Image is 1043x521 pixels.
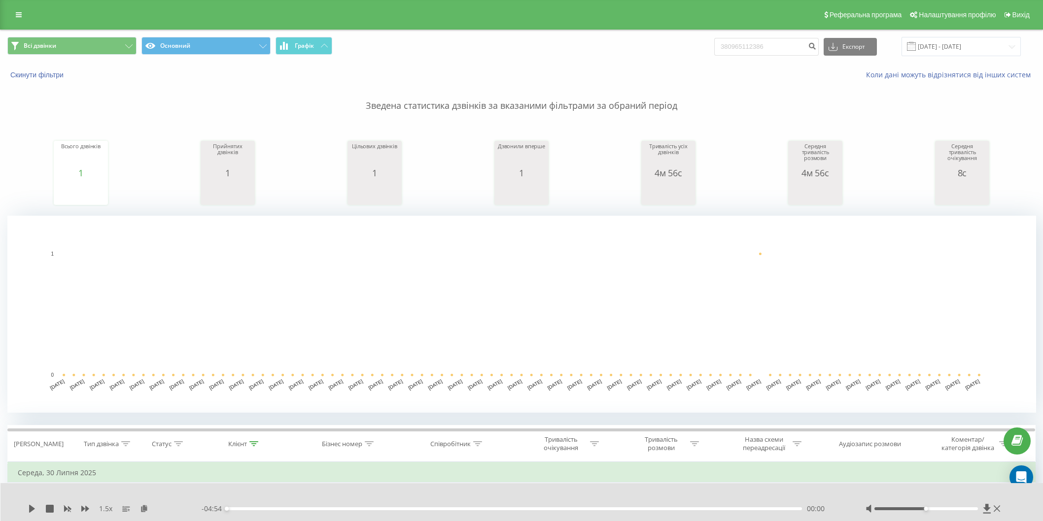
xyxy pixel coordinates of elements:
[706,378,722,391] text: [DATE]
[924,507,928,511] div: Accessibility label
[7,70,69,79] button: Скинути фільтри
[785,378,801,391] text: [DATE]
[791,178,840,207] svg: A chart.
[566,378,583,391] text: [DATE]
[938,178,987,207] svg: A chart.
[635,435,688,452] div: Тривалість розмови
[169,378,185,391] text: [DATE]
[791,143,840,168] div: Середня тривалість розмови
[350,143,399,168] div: Цільових дзвінків
[203,178,252,207] svg: A chart.
[276,37,332,55] button: Графік
[944,378,961,391] text: [DATE]
[328,378,344,391] text: [DATE]
[56,178,105,207] svg: A chart.
[535,435,588,452] div: Тривалість очікування
[51,372,54,378] text: 0
[737,435,790,452] div: Назва схеми переадресації
[487,378,503,391] text: [DATE]
[208,378,224,391] text: [DATE]
[467,378,483,391] text: [DATE]
[791,168,840,178] div: 4м 56с
[8,463,1036,483] td: Середа, 30 Липня 2025
[56,168,105,178] div: 1
[288,378,304,391] text: [DATE]
[644,178,693,207] svg: A chart.
[865,378,881,391] text: [DATE]
[805,378,821,391] text: [DATE]
[152,440,172,448] div: Статус
[614,483,714,511] td: 04:56
[745,378,762,391] text: [DATE]
[401,483,513,511] td: Iskini skinov (SIP)
[497,178,546,207] div: A chart.
[268,378,284,391] text: [DATE]
[839,440,901,448] div: Аудіозапис розмови
[228,440,247,448] div: Клієнт
[129,378,145,391] text: [DATE]
[295,42,314,49] span: Графік
[148,378,165,391] text: [DATE]
[350,178,399,207] svg: A chart.
[188,378,205,391] text: [DATE]
[350,168,399,178] div: 1
[430,440,471,448] div: Співробітник
[904,378,921,391] text: [DATE]
[228,378,244,391] text: [DATE]
[69,378,85,391] text: [DATE]
[526,378,543,391] text: [DATE]
[407,378,423,391] text: [DATE]
[866,70,1036,79] a: Коли дані можуть відрізнятися вiд інших систем
[497,143,546,168] div: Дзвонили вперше
[644,168,693,178] div: 4м 56с
[586,378,602,391] text: [DATE]
[547,378,563,391] text: [DATE]
[919,11,996,19] span: Налаштування профілю
[807,504,825,514] span: 00:00
[24,42,56,50] span: Всі дзвінки
[964,378,980,391] text: [DATE]
[203,168,252,178] div: 1
[51,251,54,257] text: 1
[367,378,383,391] text: [DATE]
[109,378,125,391] text: [DATE]
[646,378,662,391] text: [DATE]
[885,378,901,391] text: [DATE]
[666,378,682,391] text: [DATE]
[938,168,987,178] div: 8с
[513,483,614,511] td: 00:08
[765,378,782,391] text: [DATE]
[714,38,819,56] input: Пошук за номером
[7,80,1036,112] p: Зведена статистика дзвінків за вказаними фільтрами за обраний період
[497,168,546,178] div: 1
[248,378,264,391] text: [DATE]
[203,143,252,168] div: Прийнятих дзвінків
[308,378,324,391] text: [DATE]
[7,216,1036,413] svg: A chart.
[1012,11,1030,19] span: Вихід
[824,38,877,56] button: Експорт
[1009,465,1033,489] div: Open Intercom Messenger
[89,378,105,391] text: [DATE]
[99,504,112,514] span: 1.5 x
[845,378,861,391] text: [DATE]
[447,378,463,391] text: [DATE]
[507,378,523,391] text: [DATE]
[141,37,271,55] button: Основний
[938,143,987,168] div: Середня тривалість очікування
[202,504,227,514] span: - 04:54
[56,143,105,168] div: Всього дзвінків
[939,435,997,452] div: Коментар/категорія дзвінка
[84,440,119,448] div: Тип дзвінка
[322,440,362,448] div: Бізнес номер
[714,483,819,511] td: Основна Для 0800
[225,507,229,511] div: Accessibility label
[427,378,444,391] text: [DATE]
